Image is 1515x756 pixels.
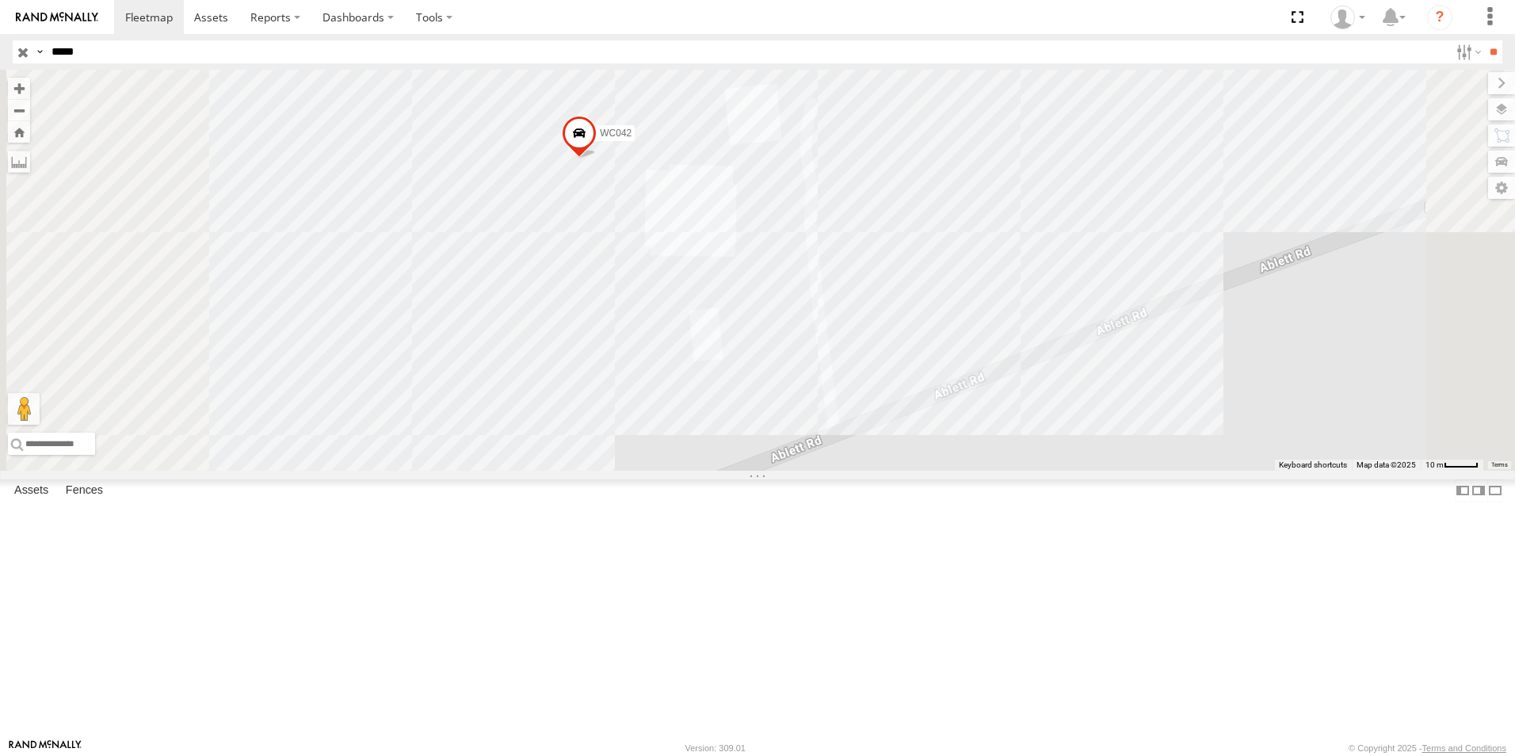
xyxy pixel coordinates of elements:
button: Map Scale: 10 m per 40 pixels [1421,460,1483,471]
button: Zoom in [8,78,30,99]
label: Dock Summary Table to the Right [1471,479,1486,502]
span: 10 m [1425,460,1444,469]
div: © Copyright 2025 - [1349,743,1506,753]
span: WC042 [600,128,632,139]
label: Assets [6,479,56,502]
label: Measure [8,151,30,173]
label: Fences [58,479,111,502]
button: Drag Pegman onto the map to open Street View [8,393,40,425]
span: Map data ©2025 [1357,460,1416,469]
img: rand-logo.svg [16,12,98,23]
label: Hide Summary Table [1487,479,1503,502]
label: Search Query [33,40,46,63]
a: Terms (opens in new tab) [1491,462,1508,468]
div: Version: 309.01 [685,743,746,753]
a: Terms and Conditions [1422,743,1506,753]
label: Search Filter Options [1450,40,1484,63]
label: Dock Summary Table to the Left [1455,479,1471,502]
label: Map Settings [1488,177,1515,199]
button: Zoom out [8,99,30,121]
a: Visit our Website [9,740,82,756]
button: Zoom Home [8,121,30,143]
button: Keyboard shortcuts [1279,460,1347,471]
div: Graham Broom [1325,6,1371,29]
i: ? [1427,5,1452,30]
